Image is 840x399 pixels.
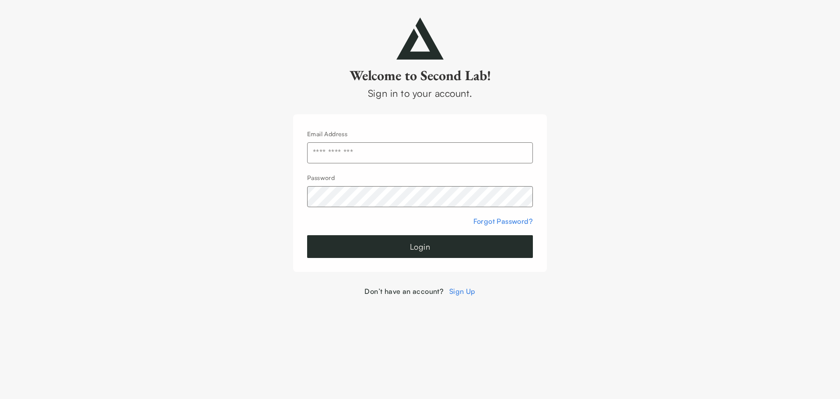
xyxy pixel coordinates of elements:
[307,174,335,181] label: Password
[293,67,547,84] h2: Welcome to Second Lab!
[307,130,347,138] label: Email Address
[396,18,444,60] img: secondlab-logo
[293,86,547,100] div: Sign in to your account.
[293,286,547,297] div: Don’t have an account?
[449,287,476,296] a: Sign Up
[473,217,533,226] a: Forgot Password?
[307,235,533,258] button: Login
